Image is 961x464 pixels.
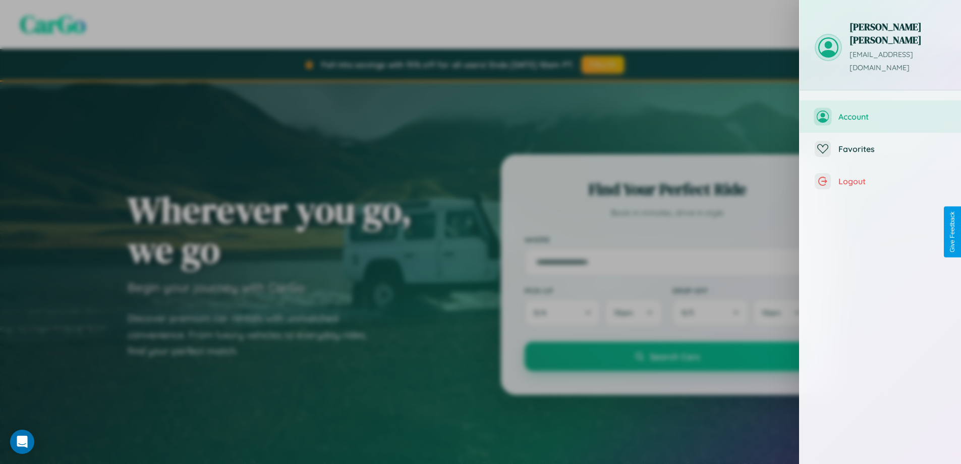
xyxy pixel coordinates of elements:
div: Open Intercom Messenger [10,430,34,454]
h3: [PERSON_NAME] [PERSON_NAME] [850,20,946,46]
span: Logout [838,176,946,186]
p: [EMAIL_ADDRESS][DOMAIN_NAME] [850,48,946,75]
button: Account [800,100,961,133]
div: Give Feedback [949,212,956,252]
span: Account [838,112,946,122]
button: Logout [800,165,961,197]
button: Favorites [800,133,961,165]
span: Favorites [838,144,946,154]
